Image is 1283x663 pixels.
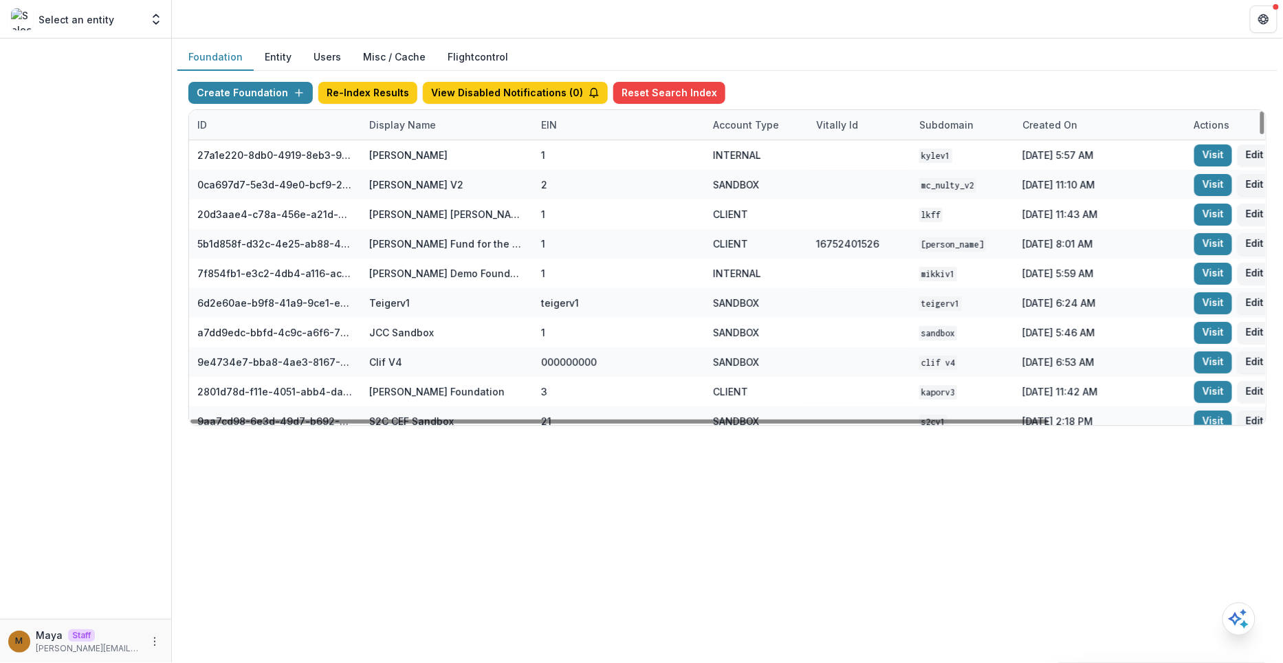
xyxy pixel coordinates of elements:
[1194,174,1232,196] a: Visit
[369,237,525,251] div: [PERSON_NAME] Fund for the Blind
[369,296,410,310] div: Teigerv1
[39,12,114,27] p: Select an entity
[1014,140,1186,170] div: [DATE] 5:57 AM
[254,44,303,71] button: Entity
[541,325,545,340] div: 1
[197,355,353,369] div: 9e4734e7-bba8-4ae3-8167-95d86cec7b4b
[1014,229,1186,259] div: [DATE] 8:01 AM
[1014,347,1186,377] div: [DATE] 6:53 AM
[197,148,353,162] div: 27a1e220-8db0-4919-8eb3-9f29ee33f7b0
[919,296,962,311] code: teigerv1
[541,266,545,281] div: 1
[448,50,508,64] a: Flightcontrol
[713,266,761,281] div: INTERNAL
[197,414,353,428] div: 9aa7cd98-6e3d-49d7-b692-3e5f3d1facd4
[177,44,254,71] button: Foundation
[1238,144,1272,166] button: Edit
[369,355,402,369] div: Clif V4
[146,633,163,650] button: More
[713,355,759,369] div: SANDBOX
[1238,411,1272,433] button: Edit
[303,44,352,71] button: Users
[808,118,866,132] div: Vitally Id
[911,110,1014,140] div: Subdomain
[1014,170,1186,199] div: [DATE] 11:10 AM
[541,177,547,192] div: 2
[1238,351,1272,373] button: Edit
[318,82,417,104] button: Re-Index Results
[1186,118,1238,132] div: Actions
[919,149,952,163] code: kylev1
[1238,263,1272,285] button: Edit
[705,110,808,140] div: Account Type
[1238,233,1272,255] button: Edit
[1194,411,1232,433] a: Visit
[541,384,547,399] div: 3
[361,118,444,132] div: Display Name
[197,207,353,221] div: 20d3aae4-c78a-456e-a21d-91c97a6a725f
[541,148,545,162] div: 1
[361,110,533,140] div: Display Name
[533,118,565,132] div: EIN
[808,110,911,140] div: Vitally Id
[369,384,505,399] div: [PERSON_NAME] Foundation
[1238,381,1272,403] button: Edit
[816,237,879,251] div: 16752401526
[1014,118,1086,132] div: Created on
[713,207,748,221] div: CLIENT
[36,628,63,642] p: Maya
[1250,6,1277,33] button: Get Help
[1014,259,1186,288] div: [DATE] 5:59 AM
[713,296,759,310] div: SANDBOX
[189,110,361,140] div: ID
[1014,110,1186,140] div: Created on
[16,637,23,646] div: Maya
[197,177,353,192] div: 0ca697d7-5e3d-49e0-bcf9-217f69e92d71
[1194,233,1232,255] a: Visit
[1194,292,1232,314] a: Visit
[1194,263,1232,285] a: Visit
[919,385,957,400] code: kaporv3
[1014,318,1186,347] div: [DATE] 5:46 AM
[197,296,353,310] div: 6d2e60ae-b9f8-41a9-9ce1-e608d0f20ec5
[369,266,525,281] div: [PERSON_NAME] Demo Foundation
[713,325,759,340] div: SANDBOX
[1238,204,1272,226] button: Edit
[919,267,957,281] code: mikkiv1
[11,8,33,30] img: Select an entity
[919,178,976,193] code: mc_nulty_v2
[423,82,608,104] button: View Disabled Notifications (0)
[533,110,705,140] div: EIN
[919,415,947,429] code: s2cv1
[541,237,545,251] div: 1
[541,296,579,310] div: teigerv1
[197,266,353,281] div: 7f854fb1-e3c2-4db4-a116-aca576521abc
[36,642,141,655] p: [PERSON_NAME][EMAIL_ADDRESS][DOMAIN_NAME]
[197,325,353,340] div: a7dd9edc-bbfd-4c9c-a6f6-76d0743bf1cd
[1194,381,1232,403] a: Visit
[369,148,448,162] div: [PERSON_NAME]
[541,414,551,428] div: 21
[369,177,463,192] div: [PERSON_NAME] V2
[713,414,759,428] div: SANDBOX
[919,326,957,340] code: sandbox
[713,148,761,162] div: INTERNAL
[68,629,95,642] p: Staff
[919,356,957,370] code: Clif V4
[541,207,545,221] div: 1
[189,118,215,132] div: ID
[352,44,437,71] button: Misc / Cache
[1238,322,1272,344] button: Edit
[705,118,787,132] div: Account Type
[713,384,748,399] div: CLIENT
[1194,351,1232,373] a: Visit
[1238,174,1272,196] button: Edit
[146,6,166,33] button: Open entity switcher
[1222,602,1255,635] button: Open AI Assistant
[1014,377,1186,406] div: [DATE] 11:42 AM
